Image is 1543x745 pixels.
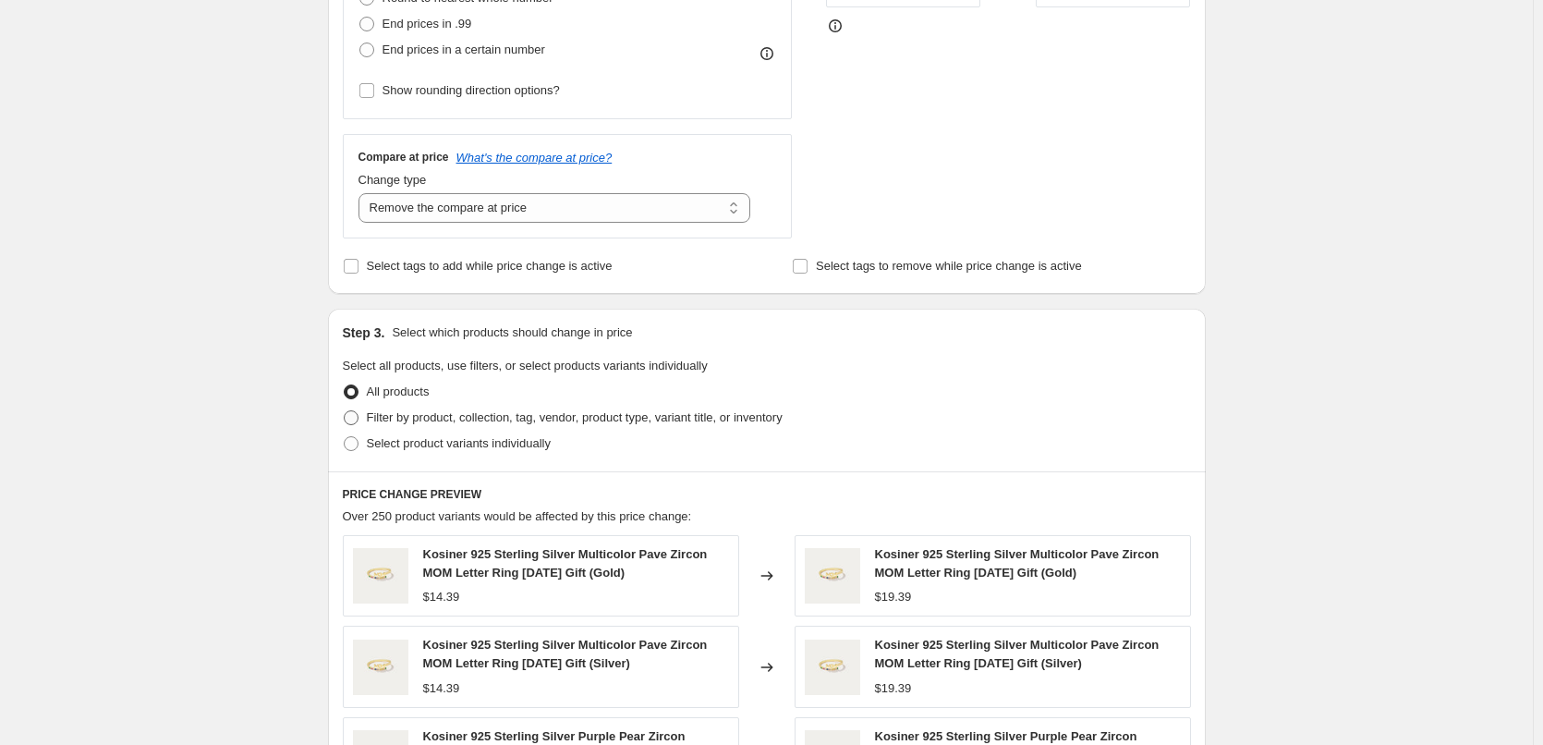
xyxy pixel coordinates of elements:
button: What's the compare at price? [456,151,613,165]
span: Select tags to remove while price change is active [816,259,1082,273]
span: $19.39 [875,681,912,695]
span: End prices in a certain number [383,43,545,56]
img: 60106721300C-1_80x.jpg [353,640,408,695]
span: $14.39 [423,590,460,604]
span: Select tags to add while price change is active [367,259,613,273]
img: 60106721300C-1_80x.jpg [805,640,860,695]
span: Select all products, use filters, or select products variants individually [343,359,708,372]
p: Select which products should change in price [392,324,632,342]
span: Kosiner 925 Sterling Silver Multicolor Pave Zircon MOM Letter Ring [DATE] Gift (Gold) [875,547,1160,580]
span: Kosiner 925 Sterling Silver Multicolor Pave Zircon MOM Letter Ring [DATE] Gift (Gold) [423,547,708,580]
span: Kosiner 925 Sterling Silver Multicolor Pave Zircon MOM Letter Ring [DATE] Gift (Silver) [423,638,708,670]
span: Kosiner 925 Sterling Silver Multicolor Pave Zircon MOM Letter Ring [DATE] Gift (Silver) [875,638,1160,670]
span: Show rounding direction options? [383,83,560,97]
h3: Compare at price [358,150,449,165]
span: All products [367,385,430,398]
span: $14.39 [423,681,460,695]
img: 60106721300C-1_80x.jpg [353,548,408,604]
h2: Step 3. [343,324,385,342]
h6: PRICE CHANGE PREVIEW [343,487,1191,502]
span: End prices in .99 [383,17,472,31]
span: Over 250 product variants would be affected by this price change: [343,509,692,523]
span: Select product variants individually [367,436,551,450]
img: 60106721300C-1_80x.jpg [805,548,860,604]
span: Change type [358,173,427,187]
span: $19.39 [875,590,912,604]
span: Filter by product, collection, tag, vendor, product type, variant title, or inventory [367,410,783,424]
